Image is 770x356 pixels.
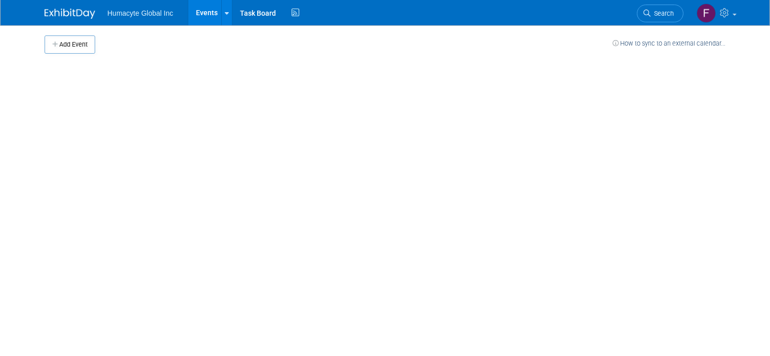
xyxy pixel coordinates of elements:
[45,9,95,19] img: ExhibitDay
[107,9,173,17] span: Humacyte Global Inc
[637,5,683,22] a: Search
[697,4,716,23] img: Fulton Velez
[613,39,725,47] a: How to sync to an external calendar...
[45,35,95,54] button: Add Event
[651,10,674,17] span: Search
